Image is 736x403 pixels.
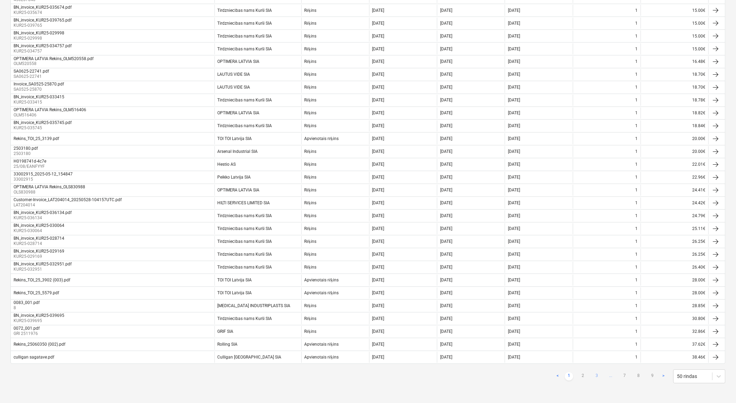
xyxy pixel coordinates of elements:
div: Tirdzniecības nams Kurši SIA [218,21,272,26]
div: OPTIMERA LATVIA SIA [218,59,260,64]
div: [DATE] [508,124,520,129]
div: [DATE] [508,21,520,26]
div: Rekins_TOI_25_3139.pdf [14,137,59,141]
div: [DATE] [440,137,452,141]
p: SA0525-25870 [14,87,65,93]
div: [DATE] [508,329,520,334]
div: [DATE] [508,188,520,193]
div: [DATE] [440,316,452,321]
div: [DATE] [440,355,452,360]
div: 1 [636,304,638,309]
div: Apvienotais rēķins [305,355,339,360]
p: KUR25-028714 [14,241,66,247]
a: ... [607,372,615,381]
div: [DATE] [372,47,385,51]
div: 18.82€ [641,108,709,119]
div: Rēķins [305,111,316,116]
p: OLM520558 [14,61,95,67]
div: [DATE] [508,227,520,231]
div: [DATE] [440,214,452,219]
div: [DATE] [372,8,385,13]
div: 0072_001.pdf [14,326,40,331]
p: KUR25-029169 [14,254,66,260]
div: 1 [636,265,638,270]
div: [DATE] [508,162,520,167]
div: 2503180.pdf [14,146,38,151]
div: 30.80€ [641,313,709,324]
div: [DATE] [372,111,385,116]
div: Rēķins [305,316,316,322]
div: 1 [636,124,638,129]
div: [DATE] [372,21,385,26]
div: [DATE] [508,34,520,39]
div: Rēķins [305,252,316,257]
div: BN_invoice_KUR25-039765.pdf [14,18,72,23]
div: BN_invoice_KUR25-028714 [14,236,64,241]
div: 1 [636,188,638,193]
a: Page 3 [593,372,601,381]
div: Tirdzniecības nams Kurši SIA [218,214,272,219]
div: [DATE] [372,149,385,154]
p: LAT204014 [14,203,123,208]
div: [DATE] [372,201,385,206]
div: 26.25€ [641,236,709,247]
a: Next page [660,372,668,381]
a: Page 9 [648,372,657,381]
div: 1 [636,329,638,334]
div: 1 [636,355,638,360]
div: [DATE] [440,175,452,180]
div: Rēķins [305,85,316,90]
div: Rēķins [305,175,316,180]
div: [MEDICAL_DATA] INDUSTRIPLASTS SIA [218,304,291,309]
div: 1 [636,162,638,167]
div: [DATE] [440,342,452,347]
div: BN_invoice_KUR25-029169 [14,249,64,254]
div: [DATE] [372,34,385,39]
p: KUR25-033415 [14,100,66,106]
div: [DATE] [440,227,452,231]
div: 38.46€ [641,352,709,363]
div: [DATE] [508,355,520,360]
div: [DATE] [440,85,452,90]
div: Rēķins [305,188,316,193]
div: 24.41€ [641,185,709,196]
div: [DATE] [372,175,385,180]
div: Tirdzniecības nams Kurši SIA [218,316,272,322]
div: 1 [636,98,638,103]
div: LAUTUS VIDE SIA [218,85,250,90]
div: Rēķins [305,72,316,77]
div: [DATE] [508,291,520,296]
div: 22.01€ [641,159,709,170]
div: Rekins_TOI_25_3902 (003).pdf [14,278,70,283]
div: Rēķins [305,124,316,129]
div: SA0625-22741.pdf [14,69,49,74]
a: Page 8 [634,372,643,381]
div: [DATE] [508,137,520,141]
div: Tirdzniecības nams Kurši SIA [218,34,272,39]
div: Apvienotais rēķins [305,137,339,142]
div: BN_invoice_KUR25-036134.pdf [14,211,72,215]
p: 8 [14,305,41,311]
div: 15.00€ [641,31,709,42]
div: Tirdzniecības nams Kurši SIA [218,8,272,13]
div: Rēķins [305,265,316,270]
p: KUR25-039765 [14,23,73,28]
div: Hestio AS [218,162,236,167]
div: [DATE] [440,124,452,129]
a: Previous page [554,372,562,381]
div: [DATE] [440,201,452,206]
div: [DATE] [372,188,385,193]
div: [DATE] [508,59,520,64]
div: [DATE] [372,214,385,219]
div: 1 [636,239,638,244]
div: [DATE] [440,291,452,296]
div: 18.70€ [641,69,709,80]
p: KUR25-030064 [14,228,66,234]
a: Page 2 [579,372,587,381]
div: 26.25€ [641,249,709,260]
div: 22.96€ [641,172,709,183]
div: OPTIMERA LATVIA SIA [218,111,260,116]
div: [DATE] [508,214,520,219]
div: 32.86€ [641,326,709,337]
